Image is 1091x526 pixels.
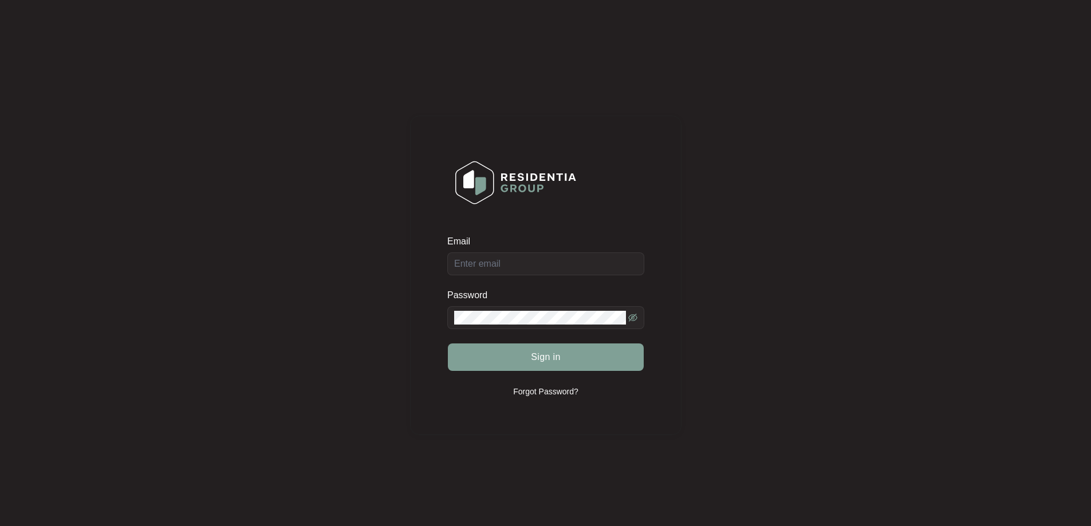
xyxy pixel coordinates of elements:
[531,350,561,364] span: Sign in
[448,153,584,212] img: Login Logo
[447,252,644,275] input: Email
[628,313,637,322] span: eye-invisible
[513,386,578,397] p: Forgot Password?
[447,236,478,247] label: Email
[447,290,496,301] label: Password
[448,343,644,371] button: Sign in
[454,311,626,325] input: Password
